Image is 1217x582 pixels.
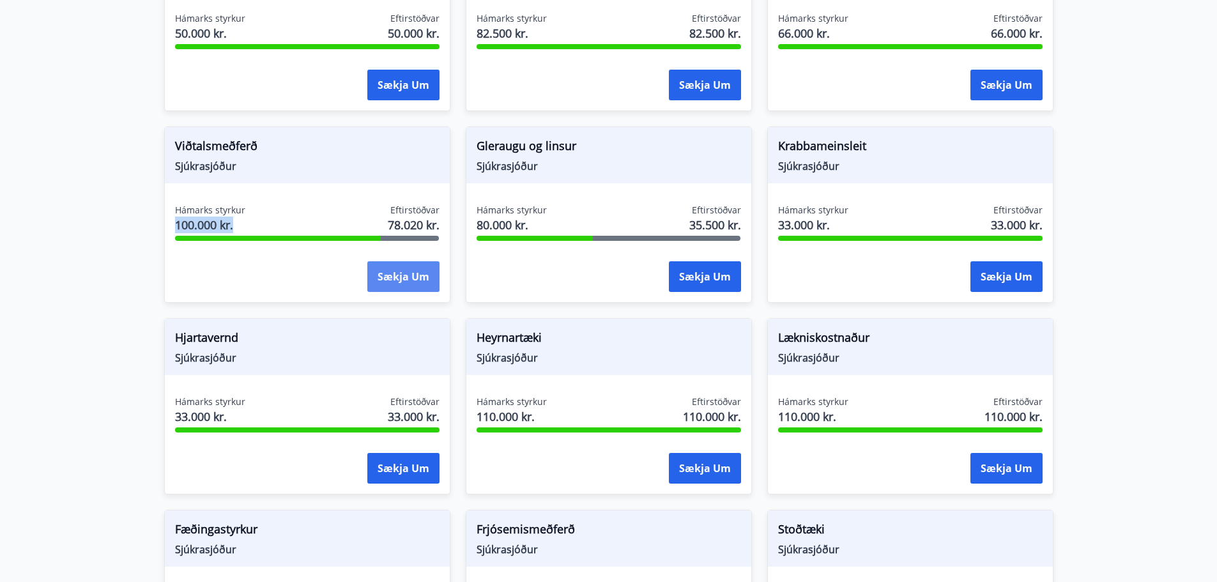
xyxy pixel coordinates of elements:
span: Sjúkrasjóður [477,351,741,365]
span: Hámarks styrkur [477,12,547,25]
span: Sjúkrasjóður [175,351,440,365]
span: 33.000 kr. [778,217,848,233]
span: Hámarks styrkur [477,204,547,217]
span: Fæðingastyrkur [175,521,440,542]
span: Eftirstöðvar [993,204,1043,217]
span: 33.000 kr. [175,408,245,425]
span: Sjúkrasjóður [778,351,1043,365]
button: Sækja um [669,261,741,292]
button: Sækja um [669,70,741,100]
span: 110.000 kr. [477,408,547,425]
span: Sjúkrasjóður [778,542,1043,556]
span: 33.000 kr. [991,217,1043,233]
span: 82.500 kr. [477,25,547,42]
span: Hámarks styrkur [175,395,245,408]
button: Sækja um [970,70,1043,100]
span: Hámarks styrkur [778,204,848,217]
button: Sækja um [367,453,440,484]
span: 50.000 kr. [388,25,440,42]
span: 110.000 kr. [984,408,1043,425]
span: Hjartavernd [175,329,440,351]
span: Sjúkrasjóður [778,159,1043,173]
span: 66.000 kr. [778,25,848,42]
span: Viðtalsmeðferð [175,137,440,159]
span: 50.000 kr. [175,25,245,42]
span: 80.000 kr. [477,217,547,233]
span: Eftirstöðvar [692,395,741,408]
span: Stoðtæki [778,521,1043,542]
span: 110.000 kr. [683,408,741,425]
span: Eftirstöðvar [390,12,440,25]
button: Sækja um [367,70,440,100]
span: Hámarks styrkur [477,395,547,408]
button: Sækja um [970,261,1043,292]
span: Sjúkrasjóður [175,159,440,173]
span: Eftirstöðvar [390,395,440,408]
span: 35.500 kr. [689,217,741,233]
span: Sjúkrasjóður [477,159,741,173]
button: Sækja um [669,453,741,484]
span: 100.000 kr. [175,217,245,233]
span: Hámarks styrkur [778,12,848,25]
span: Krabbameinsleit [778,137,1043,159]
button: Sækja um [367,261,440,292]
span: Eftirstöðvar [390,204,440,217]
span: Eftirstöðvar [993,12,1043,25]
span: Hámarks styrkur [175,12,245,25]
span: 33.000 kr. [388,408,440,425]
span: Hámarks styrkur [778,395,848,408]
span: 66.000 kr. [991,25,1043,42]
span: 78.020 kr. [388,217,440,233]
span: Gleraugu og linsur [477,137,741,159]
span: Sjúkrasjóður [175,542,440,556]
span: Sjúkrasjóður [477,542,741,556]
span: Lækniskostnaður [778,329,1043,351]
span: Eftirstöðvar [993,395,1043,408]
span: Heyrnartæki [477,329,741,351]
span: Eftirstöðvar [692,204,741,217]
span: Eftirstöðvar [692,12,741,25]
span: 110.000 kr. [778,408,848,425]
span: Frjósemismeðferð [477,521,741,542]
span: 82.500 kr. [689,25,741,42]
button: Sækja um [970,453,1043,484]
span: Hámarks styrkur [175,204,245,217]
